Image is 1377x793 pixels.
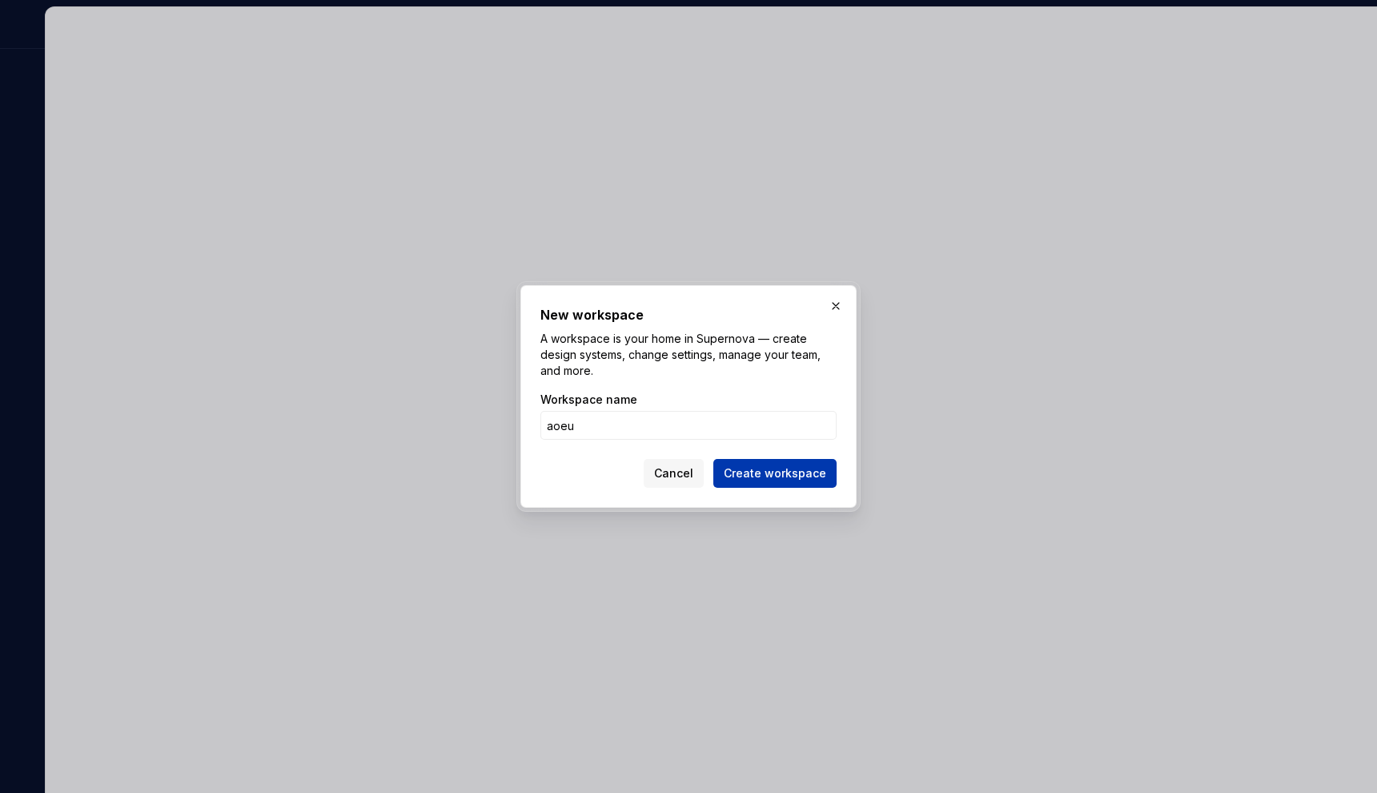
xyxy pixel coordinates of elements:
button: Create workspace [713,459,837,488]
span: Cancel [654,465,693,481]
button: Cancel [644,459,704,488]
label: Workspace name [540,392,637,408]
h2: New workspace [540,305,837,324]
span: Create workspace [724,465,826,481]
p: A workspace is your home in Supernova — create design systems, change settings, manage your team,... [540,331,837,379]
